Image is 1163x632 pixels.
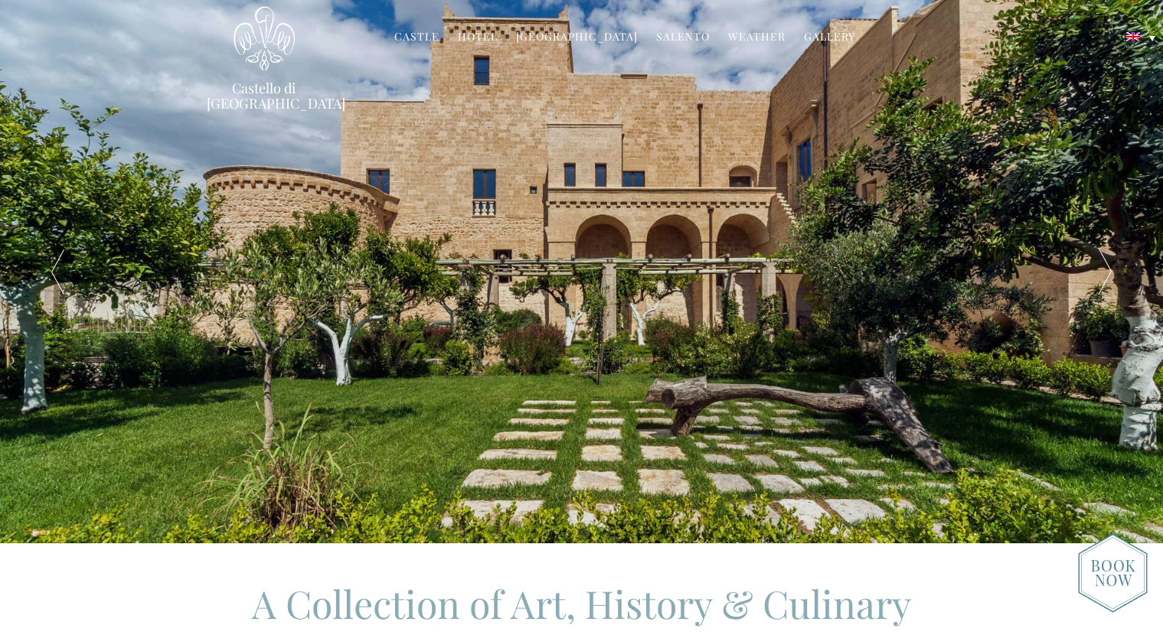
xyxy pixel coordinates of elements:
[516,29,638,47] a: [GEOGRAPHIC_DATA]
[234,6,295,71] img: Castello di Ugento
[1078,533,1148,613] img: new-booknow.png
[1126,32,1140,41] img: English
[458,29,498,47] a: Hotel
[656,29,710,47] a: Salento
[207,80,322,111] a: Castello di [GEOGRAPHIC_DATA]
[394,29,439,47] a: Castle
[804,29,855,47] a: Gallery
[728,29,786,47] a: Weather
